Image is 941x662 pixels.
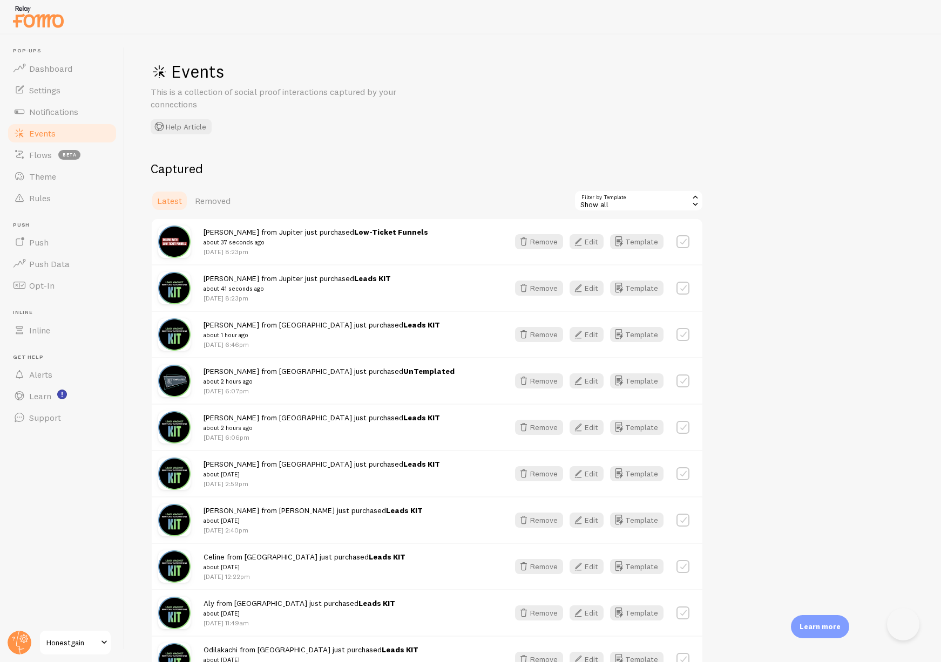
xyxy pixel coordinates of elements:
span: Settings [29,85,60,95]
a: Events [6,122,118,144]
p: This is a collection of social proof interactions captured by your connections [151,86,410,111]
small: about [DATE] [204,469,440,479]
span: Inline [13,309,118,316]
a: Leads KIT [369,552,405,562]
p: [DATE] 8:23pm [204,247,428,256]
small: about 1 hour ago [204,330,440,340]
a: Dashboard [6,58,118,79]
a: Flows beta [6,144,118,166]
p: [DATE] 12:22pm [204,572,405,581]
span: [PERSON_NAME] from Jupiter just purchased [204,274,391,294]
span: [PERSON_NAME] from [GEOGRAPHIC_DATA] just purchased [204,413,440,433]
a: Edit [570,281,610,296]
button: Template [610,466,664,481]
button: Edit [570,234,604,249]
span: Get Help [13,354,118,361]
img: 9mZHSrDrQmyWCXHbPp9u [158,597,191,629]
button: Remove [515,234,563,249]
a: Rules [6,187,118,209]
span: Alerts [29,369,52,380]
small: about 37 seconds ago [204,237,428,247]
button: Remove [515,605,563,620]
img: 9mZHSrDrQmyWCXHbPp9u [158,504,191,536]
a: Leads KIT [382,645,418,654]
a: Edit [570,234,610,249]
a: Template [610,559,664,574]
img: 9mZHSrDrQmyWCXHbPp9u [158,458,191,490]
button: Remove [515,281,563,296]
h1: Events [151,60,475,83]
p: Learn more [800,622,841,632]
span: Latest [157,195,182,206]
p: [DATE] 11:49am [204,618,395,627]
a: Learn [6,385,118,407]
a: Template [610,234,664,249]
span: Theme [29,171,56,182]
button: Template [610,513,664,528]
span: Removed [195,195,231,206]
button: Remove [515,420,563,435]
span: Events [29,128,56,139]
button: Remove [515,559,563,574]
span: [PERSON_NAME] from [GEOGRAPHIC_DATA] just purchased [204,320,440,340]
h2: Captured [151,160,703,177]
span: Push Data [29,258,70,269]
p: [DATE] 6:46pm [204,340,440,349]
a: Alerts [6,364,118,385]
span: Notifications [29,106,78,117]
button: Edit [570,420,604,435]
small: about [DATE] [204,516,423,525]
svg: <p>Watch New Feature Tutorials!</p> [57,390,67,399]
span: [PERSON_NAME] from [GEOGRAPHIC_DATA] just purchased [204,366,455,386]
a: Leads KIT [386,506,423,515]
a: Edit [570,559,610,574]
span: [PERSON_NAME] from [GEOGRAPHIC_DATA] just purchased [204,459,440,479]
small: about [DATE] [204,609,395,618]
img: 9mZHSrDrQmyWCXHbPp9u [158,411,191,443]
a: Leads KIT [403,413,440,422]
div: Show all [574,190,703,211]
button: Remove [515,327,563,342]
a: Support [6,407,118,428]
a: Low-Ticket Funnels [354,227,428,237]
a: Push [6,231,118,253]
a: Notifications [6,101,118,122]
button: Template [610,327,664,342]
button: Help Article [151,119,212,134]
span: [PERSON_NAME] from Jupiter just purchased [204,227,428,247]
p: [DATE] 6:07pm [204,386,455,395]
img: 9mZHSrDrQmyWCXHbPp9u [158,550,191,583]
a: Edit [570,327,610,342]
button: Template [610,281,664,296]
a: Template [610,420,664,435]
span: Honestgain [46,636,98,649]
a: Leads KIT [403,320,440,330]
a: Push Data [6,253,118,275]
span: [PERSON_NAME] from [PERSON_NAME] just purchased [204,506,423,525]
button: Edit [570,559,604,574]
a: UnTemplated [403,366,455,376]
button: Edit [570,327,604,342]
a: Inline [6,319,118,341]
button: Edit [570,513,604,528]
p: [DATE] 2:59pm [204,479,440,488]
span: beta [58,150,80,160]
span: Support [29,412,61,423]
span: Dashboard [29,63,72,74]
span: Rules [29,193,51,203]
button: Template [610,373,664,388]
button: Edit [570,466,604,481]
a: Leads KIT [403,459,440,469]
iframe: Help Scout Beacon - Open [887,608,919,640]
button: Edit [570,373,604,388]
img: BwzvrzI3R4T7Qy2wrXwL [158,226,191,258]
a: Settings [6,79,118,101]
button: Edit [570,605,604,620]
img: 9mZHSrDrQmyWCXHbPp9u [158,272,191,304]
small: about 2 hours ago [204,423,440,433]
span: Celine from [GEOGRAPHIC_DATA] just purchased [204,552,405,572]
a: Latest [151,190,188,211]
